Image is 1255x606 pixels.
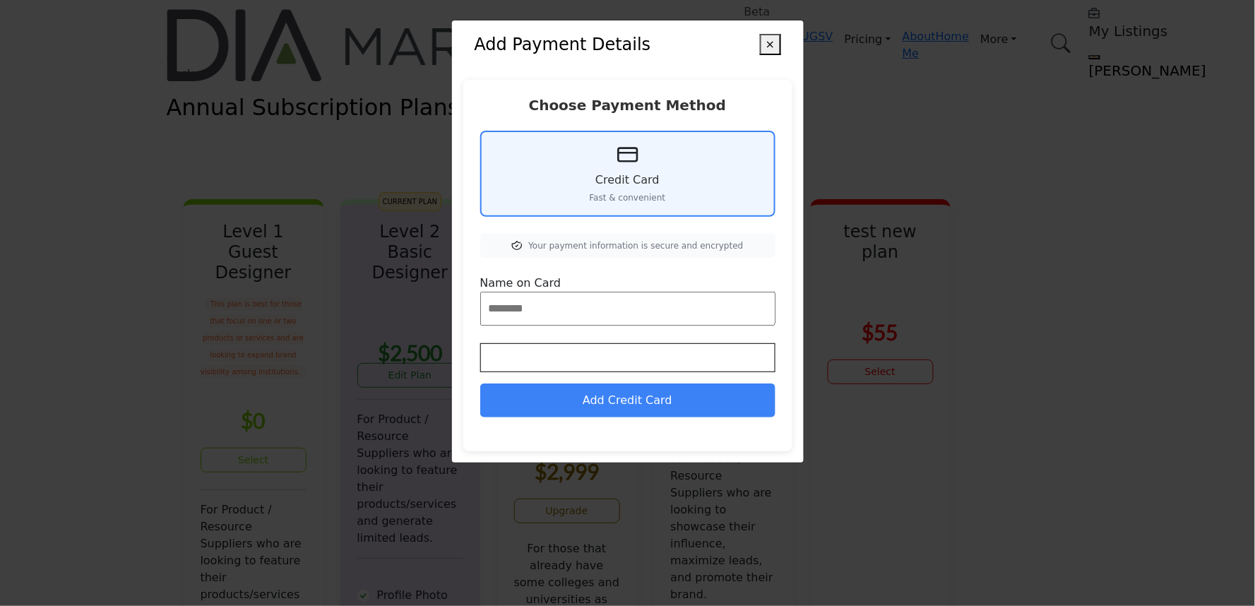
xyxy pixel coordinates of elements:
span: Fast & convenient [590,191,666,204]
button: Add Credit Card [480,384,775,417]
iframe: Secure card payment input frame [488,351,768,364]
span: Your payment information is secure and encrypted [528,239,743,252]
h2: Choose Payment Method [480,97,775,114]
label: Name on Card [480,275,561,292]
span: Credit Card [595,172,660,189]
h2: Add Payment Details [475,32,651,57]
button: × [760,34,780,55]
